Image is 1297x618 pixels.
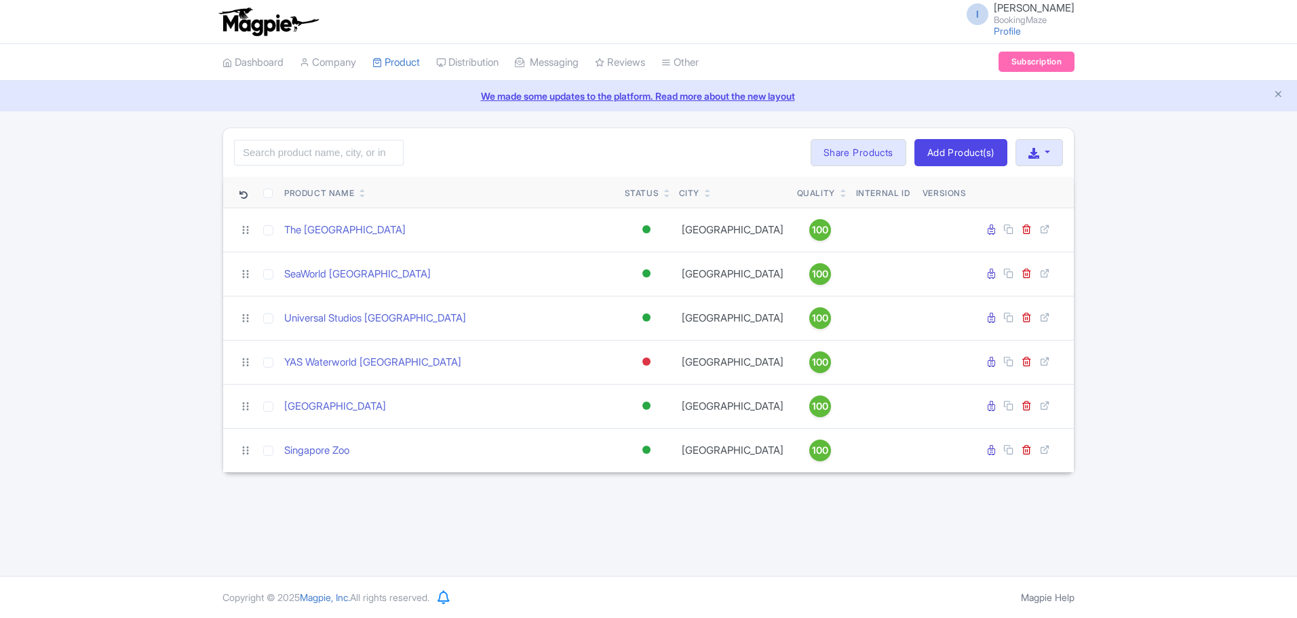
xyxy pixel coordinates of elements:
[812,223,828,237] span: 100
[300,44,356,81] a: Company
[999,52,1075,72] a: Subscription
[797,263,843,285] a: 100
[797,219,843,241] a: 100
[797,395,843,417] a: 100
[640,352,653,372] div: Inactive
[214,590,438,604] div: Copyright © 2025 All rights reserved.
[797,351,843,373] a: 100
[436,44,499,81] a: Distribution
[679,187,699,199] div: City
[640,220,653,239] div: Active
[640,440,653,460] div: Active
[994,25,1021,37] a: Profile
[1273,88,1283,103] button: Close announcement
[812,267,828,282] span: 100
[8,89,1289,103] a: We made some updates to the platform. Read more about the new layout
[284,187,354,199] div: Product Name
[284,223,406,238] a: The [GEOGRAPHIC_DATA]
[284,355,461,370] a: YAS Waterworld [GEOGRAPHIC_DATA]
[284,267,431,282] a: SeaWorld [GEOGRAPHIC_DATA]
[959,3,1075,24] a: I [PERSON_NAME] BookingMaze
[674,208,792,252] td: [GEOGRAPHIC_DATA]
[284,399,386,414] a: [GEOGRAPHIC_DATA]
[661,44,699,81] a: Other
[994,1,1075,14] span: [PERSON_NAME]
[222,44,284,81] a: Dashboard
[284,311,466,326] a: Universal Studios [GEOGRAPHIC_DATA]
[811,139,906,166] a: Share Products
[812,443,828,458] span: 100
[284,443,349,459] a: Singapore Zoo
[640,308,653,328] div: Active
[595,44,645,81] a: Reviews
[797,187,835,199] div: Quality
[812,355,828,370] span: 100
[812,311,828,326] span: 100
[914,139,1007,166] a: Add Product(s)
[625,187,659,199] div: Status
[674,384,792,428] td: [GEOGRAPHIC_DATA]
[515,44,579,81] a: Messaging
[917,177,972,208] th: Versions
[640,396,653,416] div: Active
[674,340,792,384] td: [GEOGRAPHIC_DATA]
[1021,592,1075,603] a: Magpie Help
[216,7,321,37] img: logo-ab69f6fb50320c5b225c76a69d11143b.png
[812,399,828,414] span: 100
[994,16,1075,24] small: BookingMaze
[674,252,792,296] td: [GEOGRAPHIC_DATA]
[674,428,792,472] td: [GEOGRAPHIC_DATA]
[797,307,843,329] a: 100
[234,140,404,166] input: Search product name, city, or interal id
[300,592,350,603] span: Magpie, Inc.
[372,44,420,81] a: Product
[967,3,988,25] span: I
[849,177,917,208] th: Internal ID
[674,296,792,340] td: [GEOGRAPHIC_DATA]
[797,440,843,461] a: 100
[640,264,653,284] div: Active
